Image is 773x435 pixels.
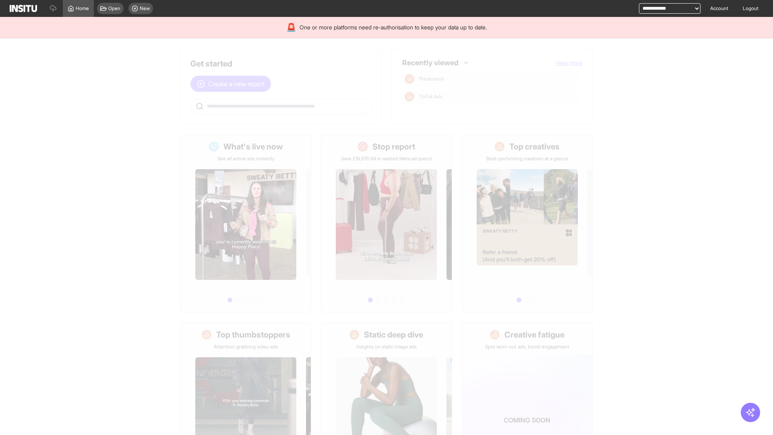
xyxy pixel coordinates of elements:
span: New [140,5,150,12]
div: 🚨 [286,22,296,33]
span: Home [76,5,89,12]
img: Logo [10,5,37,12]
span: One or more platforms need re-authorisation to keep your data up to date. [300,23,487,31]
span: Open [108,5,120,12]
